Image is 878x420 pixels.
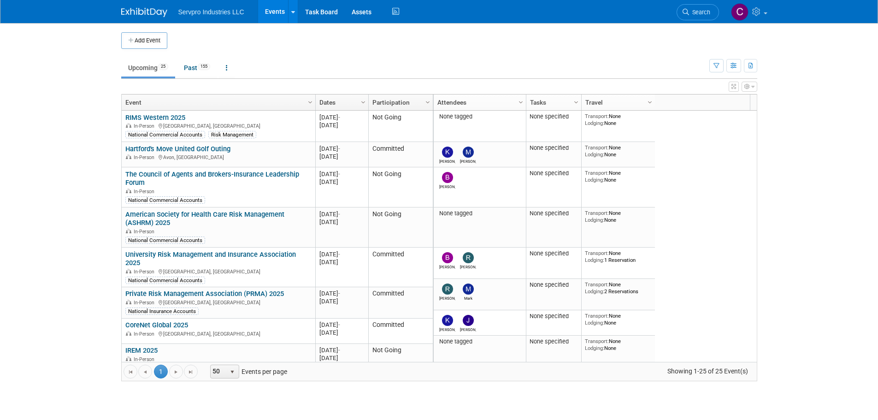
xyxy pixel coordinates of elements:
[530,250,577,257] div: None specified
[121,32,167,49] button: Add Event
[125,95,309,110] a: Event
[460,158,476,164] div: Monique Patton
[437,338,522,345] div: None tagged
[585,151,604,158] span: Lodging:
[437,210,522,217] div: None tagged
[198,63,210,70] span: 155
[463,284,474,295] img: Mark Bristol
[126,229,131,233] img: In-Person Event
[319,178,364,186] div: [DATE]
[338,290,340,297] span: -
[368,287,433,319] td: Committed
[530,144,577,152] div: None specified
[530,210,577,217] div: None specified
[125,267,311,275] div: [GEOGRAPHIC_DATA], [GEOGRAPHIC_DATA]
[585,313,651,326] div: None None
[530,281,577,289] div: None specified
[125,277,205,284] div: National Commercial Accounts
[169,365,183,379] a: Go to the next page
[134,229,157,235] span: In-Person
[121,59,175,77] a: Upcoming25
[439,295,455,301] div: Rick Dubois
[319,250,364,258] div: [DATE]
[125,113,185,122] a: RIMS Western 2025
[463,147,474,158] img: Monique Patton
[125,308,199,315] div: National Insurance Accounts
[585,170,651,183] div: None None
[585,95,649,110] a: Travel
[319,321,364,329] div: [DATE]
[585,250,651,263] div: None 1 Reservation
[368,344,433,375] td: Not Going
[126,356,131,361] img: In-Person Event
[460,326,476,332] div: Jeremy Jackson
[530,95,575,110] a: Tasks
[319,329,364,337] div: [DATE]
[125,237,205,244] div: National Commercial Accounts
[198,365,296,379] span: Events per page
[172,368,180,376] span: Go to the next page
[125,321,188,329] a: CoreNet Global 2025
[125,122,311,130] div: [GEOGRAPHIC_DATA], [GEOGRAPHIC_DATA]
[439,158,455,164] div: Kim Cunha
[442,172,453,183] img: Brian Donnelly
[124,365,137,379] a: Go to the first page
[338,211,340,218] span: -
[368,207,433,248] td: Not Going
[125,210,284,227] a: American Society for Health Care Risk Management (ASHRM) 2025
[319,170,364,178] div: [DATE]
[177,59,217,77] a: Past155
[585,177,604,183] span: Lodging:
[338,114,340,121] span: -
[319,258,364,266] div: [DATE]
[319,290,364,297] div: [DATE]
[439,183,455,189] div: Brian Donnelly
[125,346,158,355] a: IREM 2025
[319,145,364,153] div: [DATE]
[530,338,577,345] div: None specified
[368,111,433,142] td: Not Going
[585,170,609,176] span: Transport:
[585,288,604,295] span: Lodging:
[319,297,364,305] div: [DATE]
[731,3,748,21] img: Chris Chassagneux
[585,281,651,295] div: None 2 Reservations
[442,284,453,295] img: Rick Dubois
[138,365,152,379] a: Go to the previous page
[460,295,476,301] div: Mark Bristol
[338,171,340,177] span: -
[423,95,433,108] a: Column Settings
[319,346,364,354] div: [DATE]
[208,131,256,138] div: Risk Management
[338,347,340,354] span: -
[184,365,198,379] a: Go to the last page
[530,113,577,120] div: None specified
[319,354,364,362] div: [DATE]
[585,120,604,126] span: Lodging:
[516,95,526,108] a: Column Settings
[125,290,284,298] a: Private Risk Management Association (PRMA) 2025
[439,263,455,269] div: Beth Schoeller
[585,217,604,223] span: Lodging:
[338,145,340,152] span: -
[125,170,299,187] a: The Council of Agents and Brokers-Insurance Leadership Forum
[126,269,131,273] img: In-Person Event
[585,113,651,126] div: None None
[442,315,453,326] img: Kevin Wofford
[585,210,651,223] div: None None
[154,365,168,379] span: 1
[125,145,230,153] a: Hartford's Move United Golf Outing
[125,131,205,138] div: National Commercial Accounts
[585,338,609,344] span: Transport:
[368,248,433,287] td: Committed
[585,144,651,158] div: None None
[585,319,604,326] span: Lodging:
[134,189,157,195] span: In-Person
[319,95,362,110] a: Dates
[572,99,580,106] span: Column Settings
[125,196,205,204] div: National Commercial Accounts
[125,250,296,267] a: University Risk Management and Insurance Association 2025
[460,263,476,269] div: Rick Knox
[463,252,474,263] img: Rick Knox
[585,210,609,216] span: Transport:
